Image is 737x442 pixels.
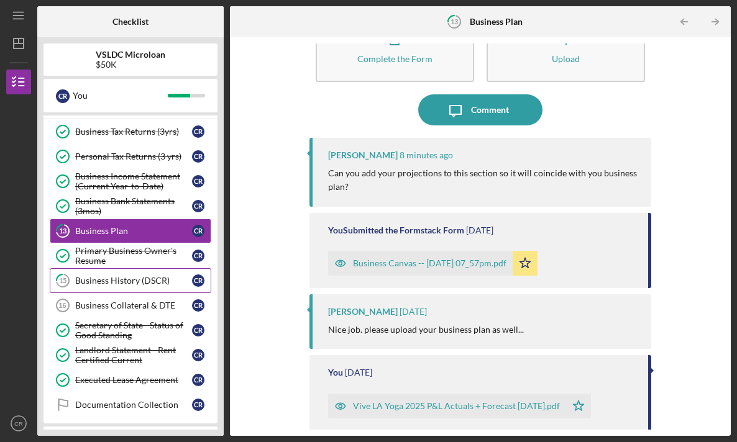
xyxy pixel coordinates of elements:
[192,374,204,386] div: C R
[345,368,372,377] time: 2025-08-06 01:20
[75,375,192,385] div: Executed Lease Agreement
[192,200,204,212] div: C R
[192,349,204,361] div: C R
[75,246,192,266] div: Primary Business Owner's Resume
[353,401,560,411] div: Vive LA Yoga 2025 P&L Actuals + Forecast [DATE].pdf
[50,194,211,219] a: Business Bank Statements (3mos)CR
[73,85,168,106] div: You
[50,243,211,268] a: Primary Business Owner's ResumeCR
[50,169,211,194] a: Business Income Statement (Current Year-to-Date)CR
[316,11,474,82] button: Complete the Form
[192,324,204,336] div: C R
[50,318,211,343] a: Secretary of State - Status of Good StandingCR
[552,54,580,63] div: Upload
[75,171,192,191] div: Business Income Statement (Current Year-to-Date)
[96,60,165,70] div: $50K
[50,268,211,293] a: 15Business History (DSCR)CR
[487,11,645,82] button: Upload
[75,276,192,286] div: Business History (DSCR)
[192,175,204,187] div: C R
[328,368,343,377] div: You
[192,125,204,138] div: C R
[112,17,149,27] b: Checklist
[75,400,192,410] div: Documentation Collection
[328,323,524,336] p: Nice job. please upload your business plan as well...
[192,399,204,411] div: C R
[50,293,211,318] a: 16Business Collateral & DTECR
[328,251,538,276] button: Business Canvas -- [DATE] 07_57pm.pdf
[450,17,457,25] tspan: 13
[50,392,211,417] a: Documentation CollectionCR
[75,196,192,216] div: Business Bank Statements (3mos)
[328,166,639,194] p: Can you add your projections to this section so it will coincide with you business plan?
[75,345,192,365] div: Landlord Statement - Rent Certified Current
[56,89,70,103] div: C R
[353,258,506,268] div: Business Canvas -- [DATE] 07_57pm.pdf
[6,411,31,436] button: CR
[470,17,523,27] b: Business Plan
[59,277,66,285] tspan: 15
[14,420,23,427] text: CR
[50,343,211,368] a: Landlord Statement - Rent Certified CurrentCR
[328,394,591,418] button: Vive LA Yoga 2025 P&L Actuals + Forecast [DATE].pdf
[59,227,66,235] tspan: 13
[75,151,192,161] div: Personal Tax Returns (3 yrs)
[192,299,204,312] div: C R
[328,307,398,317] div: [PERSON_NAME]
[192,250,204,262] div: C R
[400,307,427,317] time: 2025-08-07 21:45
[400,150,453,160] time: 2025-08-13 17:07
[50,144,211,169] a: Personal Tax Returns (3 yrs)CR
[50,119,211,144] a: Business Tax Returns (3yrs)CR
[50,368,211,392] a: Executed Lease AgreementCR
[328,150,398,160] div: [PERSON_NAME]
[96,50,165,60] b: VSLDC Microloan
[192,274,204,287] div: C R
[418,94,542,125] button: Comment
[75,320,192,340] div: Secretary of State - Status of Good Standing
[357,54,433,63] div: Complete the Form
[466,225,493,235] time: 2025-08-07 23:57
[328,225,464,235] div: You Submitted the Formstack Form
[192,150,204,163] div: C R
[75,127,192,137] div: Business Tax Returns (3yrs)
[75,226,192,236] div: Business Plan
[471,94,509,125] div: Comment
[50,219,211,243] a: 13Business PlanCR
[192,225,204,237] div: C R
[75,300,192,310] div: Business Collateral & DTE
[58,302,66,309] tspan: 16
